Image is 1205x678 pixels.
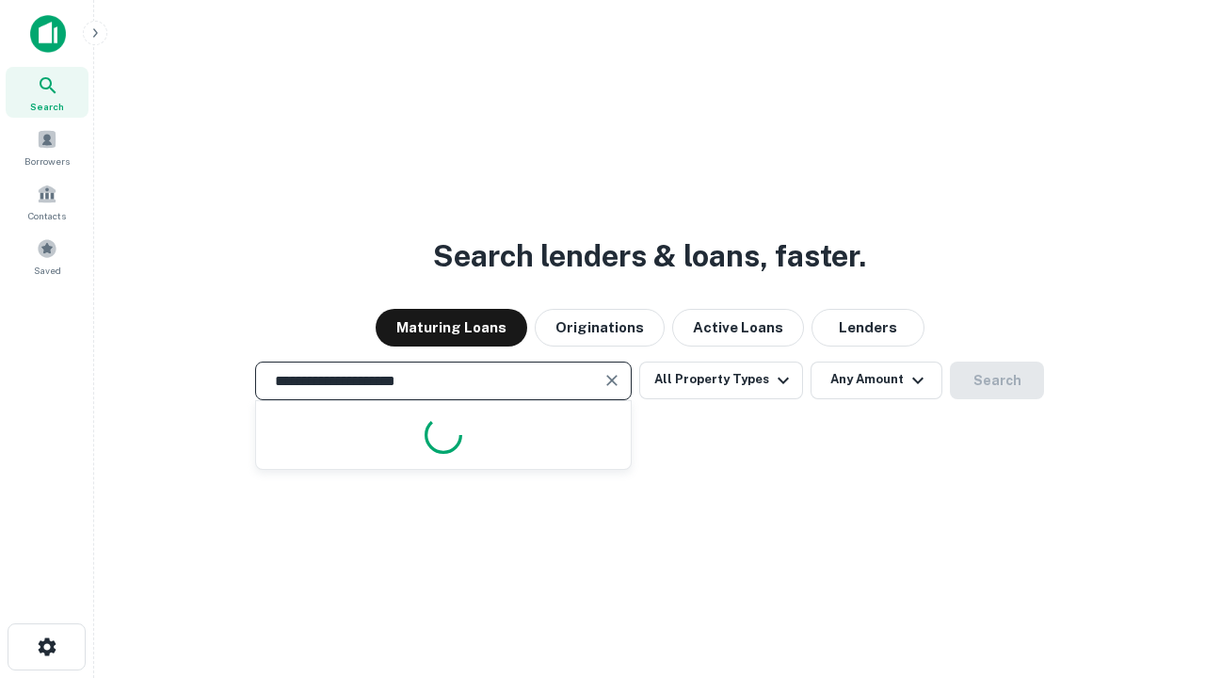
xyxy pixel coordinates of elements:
[6,121,88,172] a: Borrowers
[376,309,527,347] button: Maturing Loans
[811,362,942,399] button: Any Amount
[24,153,70,169] span: Borrowers
[34,263,61,278] span: Saved
[811,309,924,347] button: Lenders
[6,176,88,227] a: Contacts
[433,234,866,279] h3: Search lenders & loans, faster.
[599,367,625,394] button: Clear
[1111,527,1205,618] iframe: Chat Widget
[672,309,804,347] button: Active Loans
[6,231,88,282] a: Saved
[6,67,88,118] a: Search
[28,208,66,223] span: Contacts
[535,309,665,347] button: Originations
[30,99,64,114] span: Search
[30,15,66,53] img: capitalize-icon.png
[639,362,803,399] button: All Property Types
